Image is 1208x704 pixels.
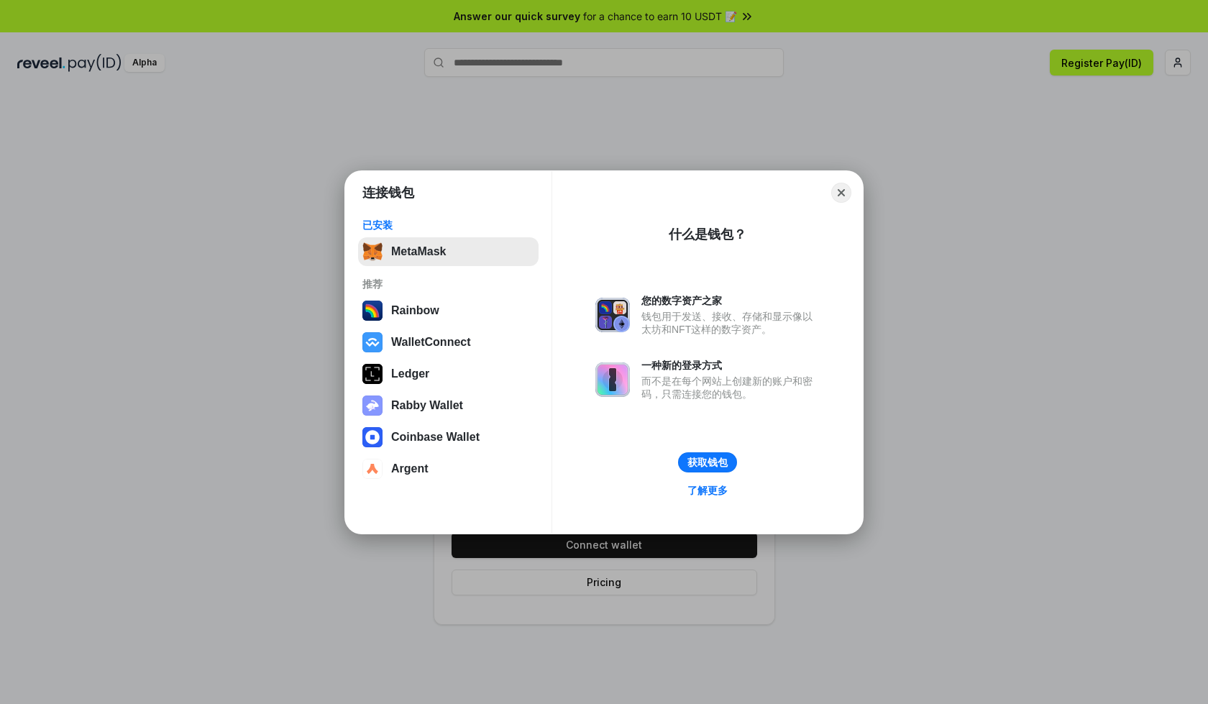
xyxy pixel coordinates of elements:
[362,242,383,262] img: svg+xml,%3Csvg%20fill%3D%22none%22%20height%3D%2233%22%20viewBox%3D%220%200%2035%2033%22%20width%...
[362,364,383,384] img: svg+xml,%3Csvg%20xmlns%3D%22http%3A%2F%2Fwww.w3.org%2F2000%2Fsvg%22%20width%3D%2228%22%20height%3...
[362,459,383,479] img: svg+xml,%3Csvg%20width%3D%2228%22%20height%3D%2228%22%20viewBox%3D%220%200%2028%2028%22%20fill%3D...
[391,245,446,258] div: MetaMask
[831,183,851,203] button: Close
[358,423,539,452] button: Coinbase Wallet
[358,454,539,483] button: Argent
[358,237,539,266] button: MetaMask
[641,310,820,336] div: 钱包用于发送、接收、存储和显示像以太坊和NFT这样的数字资产。
[362,184,414,201] h1: 连接钱包
[641,294,820,307] div: 您的数字资产之家
[595,362,630,397] img: svg+xml,%3Csvg%20xmlns%3D%22http%3A%2F%2Fwww.w3.org%2F2000%2Fsvg%22%20fill%3D%22none%22%20viewBox...
[362,427,383,447] img: svg+xml,%3Csvg%20width%3D%2228%22%20height%3D%2228%22%20viewBox%3D%220%200%2028%2028%22%20fill%3D...
[641,359,820,372] div: 一种新的登录方式
[358,296,539,325] button: Rainbow
[391,336,471,349] div: WalletConnect
[362,332,383,352] img: svg+xml,%3Csvg%20width%3D%2228%22%20height%3D%2228%22%20viewBox%3D%220%200%2028%2028%22%20fill%3D...
[678,452,737,472] button: 获取钱包
[669,226,746,243] div: 什么是钱包？
[391,462,429,475] div: Argent
[391,304,439,317] div: Rainbow
[391,367,429,380] div: Ledger
[391,399,463,412] div: Rabby Wallet
[358,391,539,420] button: Rabby Wallet
[362,396,383,416] img: svg+xml,%3Csvg%20xmlns%3D%22http%3A%2F%2Fwww.w3.org%2F2000%2Fsvg%22%20fill%3D%22none%22%20viewBox...
[595,298,630,332] img: svg+xml,%3Csvg%20xmlns%3D%22http%3A%2F%2Fwww.w3.org%2F2000%2Fsvg%22%20fill%3D%22none%22%20viewBox...
[358,360,539,388] button: Ledger
[358,328,539,357] button: WalletConnect
[687,484,728,497] div: 了解更多
[687,456,728,469] div: 获取钱包
[679,481,736,500] a: 了解更多
[362,219,534,232] div: 已安装
[641,375,820,401] div: 而不是在每个网站上创建新的账户和密码，只需连接您的钱包。
[362,278,534,291] div: 推荐
[362,301,383,321] img: svg+xml,%3Csvg%20width%3D%22120%22%20height%3D%22120%22%20viewBox%3D%220%200%20120%20120%22%20fil...
[391,431,480,444] div: Coinbase Wallet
